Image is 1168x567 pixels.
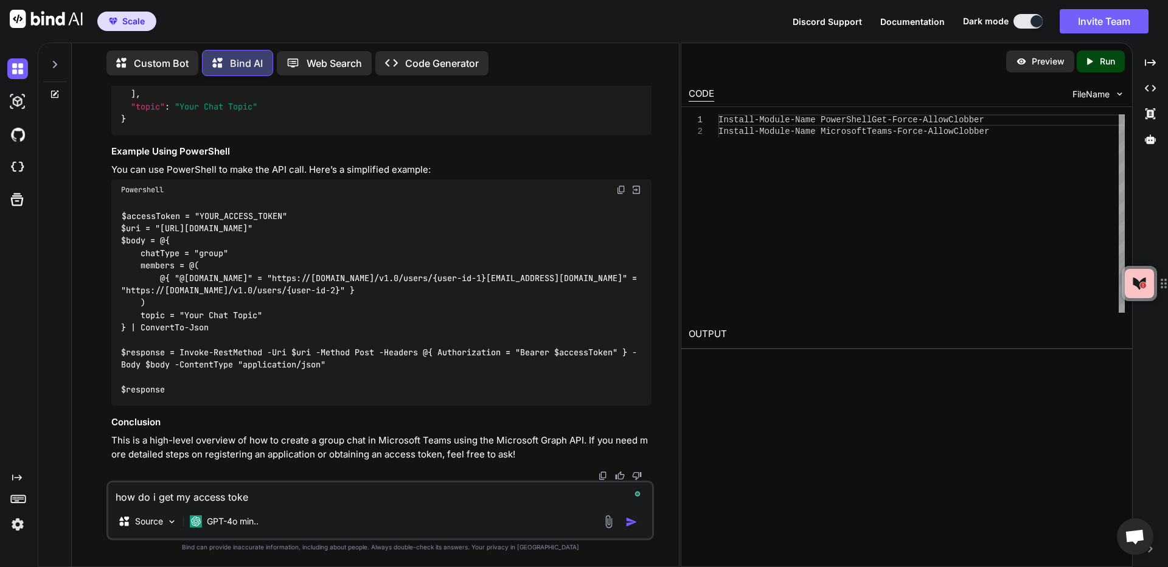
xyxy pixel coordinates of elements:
span: Name MicrosoftTeams [795,127,892,136]
img: preview [1016,56,1027,67]
p: Custom Bot [134,56,189,71]
span: Scale [122,15,145,27]
span: "Your Chat Topic" [175,101,257,112]
div: 2 [689,126,703,137]
span: Force [892,115,917,125]
p: You can use PowerShell to make the API call. Here’s a simplified example: [111,163,652,177]
span: - [790,115,794,125]
p: Bind can provide inaccurate information, including about people. Always double-check its answers.... [106,543,654,552]
p: Web Search [307,56,362,71]
textarea: To enrich screen reader interactions, please activate Accessibility in Grammarly extension settings [108,482,652,504]
div: 1 [689,114,703,126]
h2: OUTPUT [681,320,1132,349]
button: premiumScale [97,12,156,31]
img: darkChat [7,58,28,79]
img: Bind AI [10,10,83,28]
div: Open chat [1117,518,1153,555]
span: Powershell [121,185,164,195]
button: Discord Support [793,15,862,28]
span: - [887,115,892,125]
img: chevron down [1114,89,1125,99]
span: - [923,127,928,136]
p: Source [135,515,163,527]
p: GPT-4o min.. [207,515,259,527]
span: AllowClobber [928,127,989,136]
p: Bind AI [230,56,263,71]
img: githubDark [7,124,28,145]
img: darkAi-studio [7,91,28,112]
span: - [790,127,794,136]
span: } [121,114,126,125]
img: settings [7,514,28,535]
img: like [615,471,625,481]
span: Install-Module [718,127,790,136]
img: attachment [602,515,616,529]
span: , [136,89,141,100]
span: - [892,127,897,136]
p: Code Generator [405,56,479,71]
span: FileName [1072,88,1110,100]
img: premium [109,18,117,25]
img: Pick Models [167,517,177,527]
img: copy [598,471,608,481]
p: Preview [1032,55,1065,68]
span: Force [897,127,923,136]
div: CODE [689,87,714,102]
span: Dark mode [963,15,1009,27]
span: Discord Support [793,16,862,27]
button: Documentation [880,15,945,28]
span: AllowClobber [923,115,984,125]
code: $accessToken = "YOUR_ACCESS_TOKEN" $uri = "[URL][DOMAIN_NAME]" $body = @{ chatType = "group" memb... [121,210,642,396]
h3: Conclusion [111,416,652,430]
button: Invite Team [1060,9,1149,33]
p: This is a high-level overview of how to create a group chat in Microsoft Teams using the Microsof... [111,434,652,461]
span: "topic" [131,101,165,112]
img: Open in Browser [631,184,642,195]
img: icon [625,516,638,528]
span: : [165,101,170,112]
img: GPT-4o mini [190,515,202,527]
h3: Example Using PowerShell [111,145,652,159]
img: dislike [632,471,642,481]
span: Name PowerShellGet [795,115,887,125]
span: Documentation [880,16,945,27]
span: Install-Module [718,115,790,125]
img: cloudideIcon [7,157,28,178]
span: ] [131,89,136,100]
span: - [917,115,922,125]
p: Run [1100,55,1115,68]
img: copy [616,185,626,195]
